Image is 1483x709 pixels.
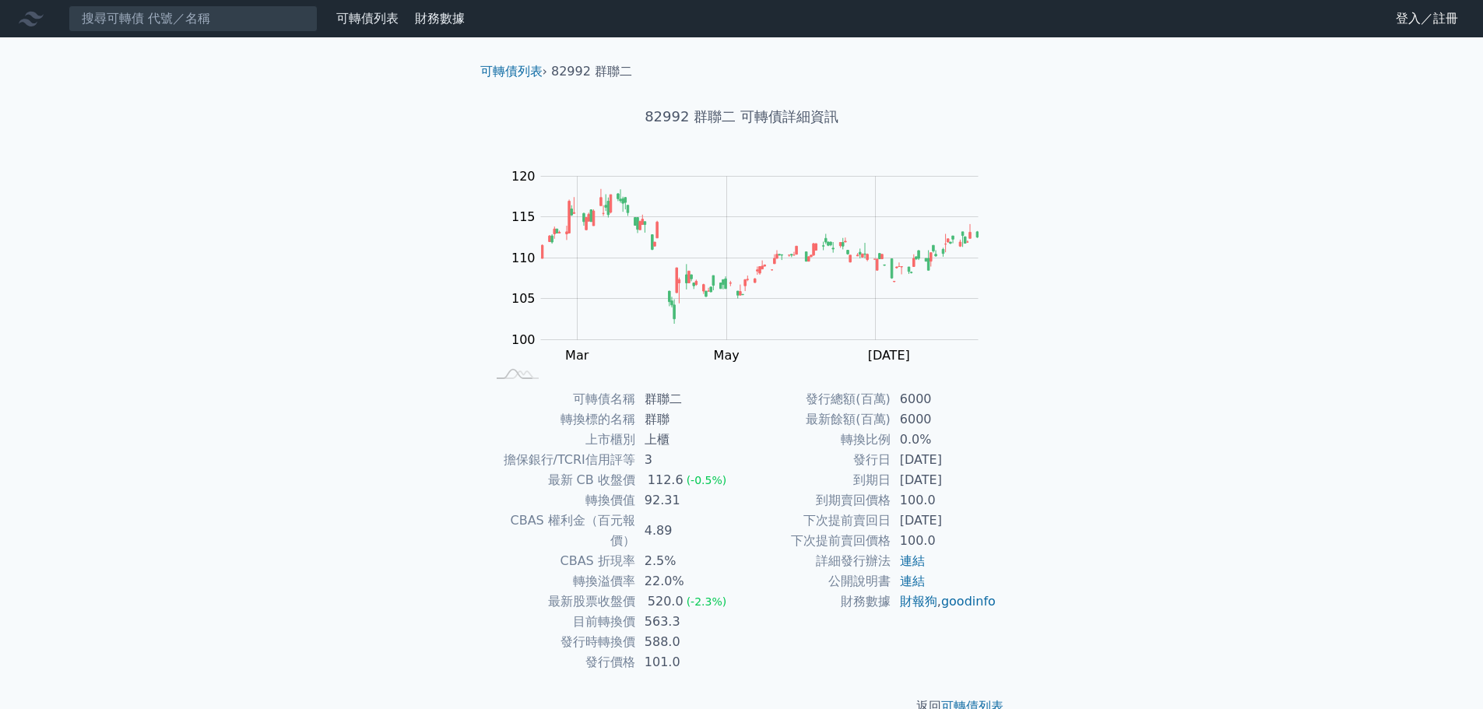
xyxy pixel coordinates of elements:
td: [DATE] [891,450,997,470]
td: 最新 CB 收盤價 [487,470,635,490]
td: 群聯 [635,409,742,430]
tspan: Mar [565,348,589,363]
td: 4.89 [635,511,742,551]
a: 登入／註冊 [1383,6,1471,31]
td: 2.5% [635,551,742,571]
div: 聊天小工具 [1405,634,1483,709]
tspan: 110 [511,251,536,265]
td: 0.0% [891,430,997,450]
td: 上市櫃別 [487,430,635,450]
a: 可轉債列表 [480,64,543,79]
td: 轉換價值 [487,490,635,511]
div: 520.0 [645,591,687,612]
tspan: 105 [511,291,536,306]
iframe: Chat Widget [1405,634,1483,709]
td: [DATE] [891,470,997,490]
tspan: 100 [511,332,536,347]
td: 發行總額(百萬) [742,389,891,409]
td: 群聯二 [635,389,742,409]
tspan: [DATE] [868,348,910,363]
tspan: 115 [511,209,536,224]
input: 搜尋可轉債 代號／名稱 [69,5,318,32]
td: 22.0% [635,571,742,591]
td: 詳細發行辦法 [742,551,891,571]
td: CBAS 折現率 [487,551,635,571]
td: 發行日 [742,450,891,470]
td: CBAS 權利金（百元報價） [487,511,635,551]
a: 財務數據 [415,11,465,26]
td: 100.0 [891,490,997,511]
td: 101.0 [635,652,742,672]
td: , [891,591,997,612]
a: 財報狗 [900,594,937,609]
span: (-2.3%) [687,595,727,608]
td: 下次提前賣回價格 [742,531,891,551]
td: 588.0 [635,632,742,652]
td: 到期日 [742,470,891,490]
a: 連結 [900,553,925,568]
td: 下次提前賣回日 [742,511,891,531]
td: 最新股票收盤價 [487,591,635,612]
a: 連結 [900,574,925,588]
td: 最新餘額(百萬) [742,409,891,430]
tspan: May [714,348,740,363]
td: 轉換標的名稱 [487,409,635,430]
a: 可轉債列表 [336,11,399,26]
td: 100.0 [891,531,997,551]
td: 上櫃 [635,430,742,450]
span: (-0.5%) [687,474,727,486]
td: 6000 [891,389,997,409]
td: 可轉債名稱 [487,389,635,409]
td: [DATE] [891,511,997,531]
a: goodinfo [941,594,996,609]
td: 財務數據 [742,591,891,612]
td: 3 [635,450,742,470]
td: 轉換比例 [742,430,891,450]
li: 82992 群聯二 [551,62,632,81]
td: 到期賣回價格 [742,490,891,511]
td: 發行時轉換價 [487,632,635,652]
g: Series [541,189,978,324]
li: › [480,62,547,81]
td: 92.31 [635,490,742,511]
td: 擔保銀行/TCRI信用評等 [487,450,635,470]
tspan: 120 [511,169,536,184]
td: 公開說明書 [742,571,891,591]
g: Chart [504,169,1002,363]
td: 6000 [891,409,997,430]
td: 轉換溢價率 [487,571,635,591]
td: 發行價格 [487,652,635,672]
div: 112.6 [645,470,687,490]
h1: 82992 群聯二 可轉債詳細資訊 [468,106,1016,128]
td: 目前轉換價 [487,612,635,632]
td: 563.3 [635,612,742,632]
